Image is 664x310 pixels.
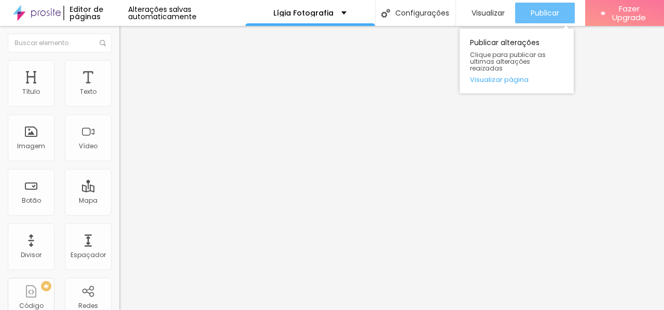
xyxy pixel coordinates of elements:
[470,76,563,83] a: Visualizar página
[21,251,41,259] div: Divisor
[17,143,45,150] div: Imagem
[8,34,112,52] input: Buscar elemento
[610,4,648,22] span: Fazer Upgrade
[63,6,128,20] div: Editor de páginas
[79,197,98,204] div: Mapa
[100,40,106,46] img: Icone
[456,3,515,23] button: Visualizar
[80,88,96,95] div: Texto
[515,3,575,23] button: Publicar
[531,9,559,17] span: Publicar
[128,6,245,20] div: Alterações salvas automaticamente
[71,251,106,259] div: Espaçador
[470,51,563,72] span: Clique para publicar as ultimas alterações reaizadas
[472,9,505,17] span: Visualizar
[460,29,574,93] div: Publicar alterações
[119,26,664,310] iframe: Editor
[273,9,334,17] p: Lígia Fotografia
[79,143,98,150] div: Vídeo
[22,197,41,204] div: Botão
[381,9,390,18] img: Icone
[22,88,40,95] div: Título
